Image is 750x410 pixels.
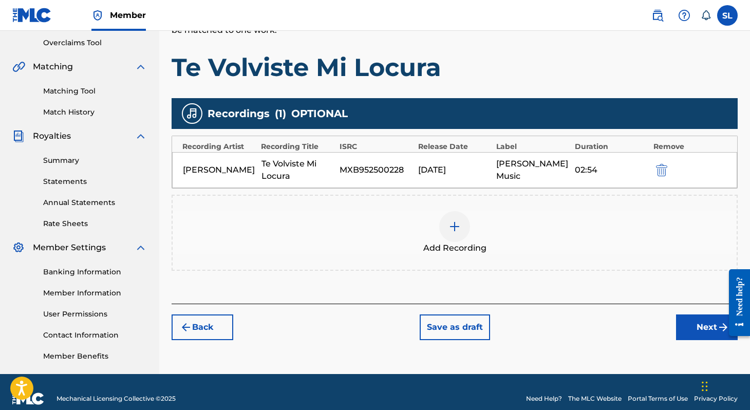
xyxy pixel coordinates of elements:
a: Member Benefits [43,351,147,362]
div: [DATE] [418,164,492,176]
img: Royalties [12,130,25,142]
button: Back [172,314,233,340]
div: Help [674,5,695,26]
h1: Te Volviste Mi Locura [172,52,738,83]
img: 12a2ab48e56ec057fbd8.svg [656,164,667,176]
img: 7ee5dd4eb1f8a8e3ef2f.svg [180,321,192,333]
img: f7272a7cc735f4ea7f67.svg [717,321,729,333]
div: Te Volviste Mi Locura [261,158,335,182]
div: Notifications [701,10,711,21]
iframe: Resource Center [721,262,750,344]
iframe: Chat Widget [699,361,750,410]
img: help [678,9,690,22]
span: Add Recording [423,242,486,254]
a: Banking Information [43,267,147,277]
img: add [448,220,461,233]
span: Member [110,9,146,21]
span: Member Settings [33,241,106,254]
img: expand [135,61,147,73]
div: [PERSON_NAME] Music [496,158,570,182]
a: Contact Information [43,330,147,341]
div: [PERSON_NAME] [183,164,256,176]
div: ISRC [340,141,413,152]
a: The MLC Website [568,394,622,403]
a: Rate Sheets [43,218,147,229]
a: Statements [43,176,147,187]
a: User Permissions [43,309,147,320]
div: Arrastrar [702,371,708,402]
div: Duration [575,141,648,152]
div: 02:54 [575,164,648,176]
img: logo [12,393,44,405]
div: Widget de chat [699,361,750,410]
img: expand [135,130,147,142]
img: Matching [12,61,25,73]
a: Annual Statements [43,197,147,208]
span: Royalties [33,130,71,142]
span: Matching [33,61,73,73]
a: Need Help? [526,394,562,403]
div: Label [496,141,570,152]
a: Member Information [43,288,147,299]
button: Save as draft [420,314,490,340]
img: recording [186,107,198,120]
a: Privacy Policy [694,394,738,403]
div: User Menu [717,5,738,26]
div: Remove [653,141,727,152]
span: ( 1 ) [275,106,286,121]
img: search [651,9,664,22]
img: Top Rightsholder [91,9,104,22]
span: Recordings [208,106,270,121]
a: Match History [43,107,147,118]
img: expand [135,241,147,254]
div: Recording Title [261,141,334,152]
div: Release Date [418,141,492,152]
button: Next [676,314,738,340]
span: OPTIONAL [291,106,348,121]
a: Matching Tool [43,86,147,97]
span: Mechanical Licensing Collective © 2025 [57,394,176,403]
img: MLC Logo [12,8,52,23]
img: Member Settings [12,241,25,254]
a: Public Search [647,5,668,26]
a: Overclaims Tool [43,38,147,48]
a: Summary [43,155,147,166]
a: Portal Terms of Use [628,394,688,403]
div: Recording Artist [182,141,256,152]
div: MXB952500228 [340,164,413,176]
